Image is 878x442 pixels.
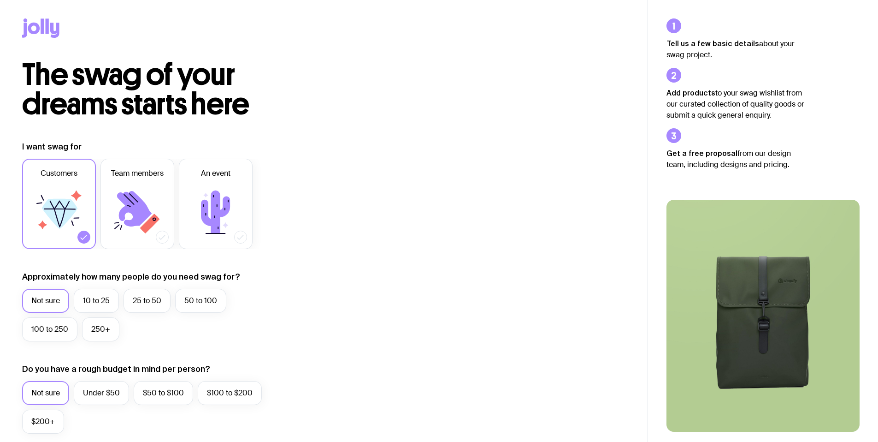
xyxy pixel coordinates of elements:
[666,39,759,48] strong: Tell us a few basic details
[22,141,82,152] label: I want swag for
[134,381,193,405] label: $50 to $100
[22,56,249,122] span: The swag of your dreams starts here
[666,149,737,157] strong: Get a free proposal
[74,381,129,405] label: Under $50
[666,89,715,97] strong: Add products
[22,410,64,434] label: $200+
[74,289,119,313] label: 10 to 25
[666,38,805,60] p: about your swag project.
[22,271,240,282] label: Approximately how many people do you need swag for?
[124,289,171,313] label: 25 to 50
[111,168,164,179] span: Team members
[201,168,230,179] span: An event
[175,289,226,313] label: 50 to 100
[41,168,77,179] span: Customers
[22,364,210,375] label: Do you have a rough budget in mind per person?
[666,148,805,170] p: from our design team, including designs and pricing.
[82,317,119,341] label: 250+
[22,289,69,313] label: Not sure
[666,87,805,121] p: to your swag wishlist from our curated collection of quality goods or submit a quick general enqu...
[22,381,69,405] label: Not sure
[22,317,77,341] label: 100 to 250
[198,381,262,405] label: $100 to $200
